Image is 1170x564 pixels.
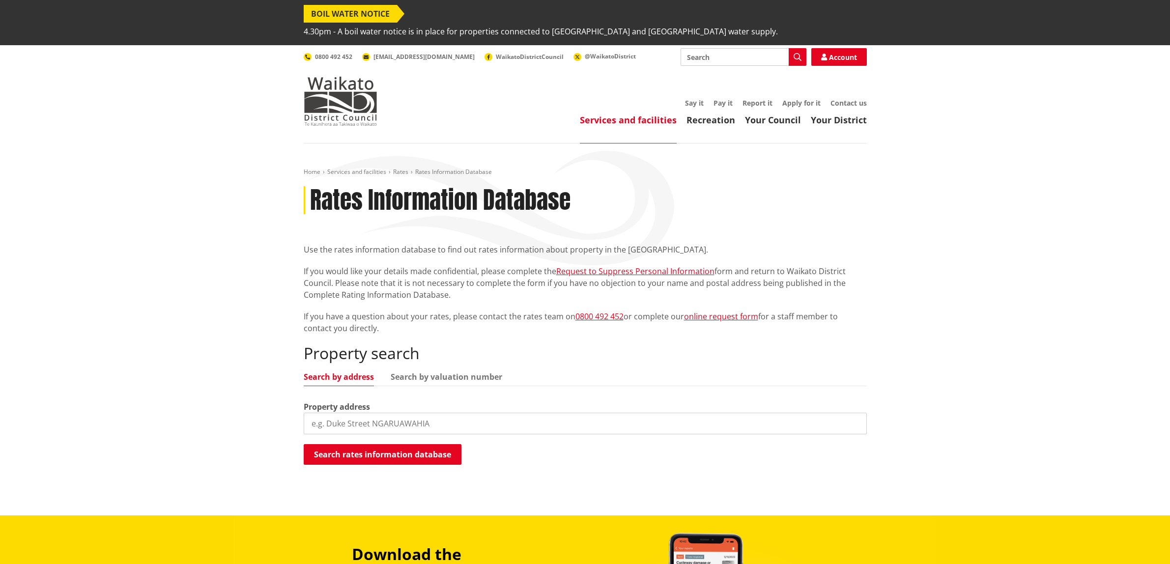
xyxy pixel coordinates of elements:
p: If you have a question about your rates, please contact the rates team on or complete our for a s... [304,310,867,334]
a: Account [811,48,867,66]
a: [EMAIL_ADDRESS][DOMAIN_NAME] [362,53,475,61]
a: @WaikatoDistrict [573,52,636,60]
a: Search by valuation number [391,373,502,381]
span: [EMAIL_ADDRESS][DOMAIN_NAME] [373,53,475,61]
a: Pay it [713,98,733,108]
span: BOIL WATER NOTICE [304,5,397,23]
a: Apply for it [782,98,821,108]
a: online request form [684,311,758,322]
span: 4.30pm - A boil water notice is in place for properties connected to [GEOGRAPHIC_DATA] and [GEOGR... [304,23,778,40]
a: 0800 492 452 [304,53,352,61]
img: Waikato District Council - Te Kaunihera aa Takiwaa o Waikato [304,77,377,126]
a: Services and facilities [327,168,386,176]
input: e.g. Duke Street NGARUAWAHIA [304,413,867,434]
a: Contact us [830,98,867,108]
a: Request to Suppress Personal Information [556,266,714,277]
a: Rates [393,168,408,176]
p: Use the rates information database to find out rates information about property in the [GEOGRAPHI... [304,244,867,255]
a: Home [304,168,320,176]
input: Search input [681,48,806,66]
a: WaikatoDistrictCouncil [485,53,564,61]
a: Recreation [686,114,735,126]
span: @WaikatoDistrict [585,52,636,60]
a: Services and facilities [580,114,677,126]
span: Rates Information Database [415,168,492,176]
a: Search by address [304,373,374,381]
nav: breadcrumb [304,168,867,176]
h1: Rates Information Database [310,186,571,215]
a: Say it [685,98,704,108]
span: WaikatoDistrictCouncil [496,53,564,61]
label: Property address [304,401,370,413]
p: If you would like your details made confidential, please complete the form and return to Waikato ... [304,265,867,301]
a: Report it [742,98,772,108]
h2: Property search [304,344,867,363]
a: Your Council [745,114,801,126]
a: Your District [811,114,867,126]
span: 0800 492 452 [315,53,352,61]
a: 0800 492 452 [575,311,624,322]
button: Search rates information database [304,444,461,465]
